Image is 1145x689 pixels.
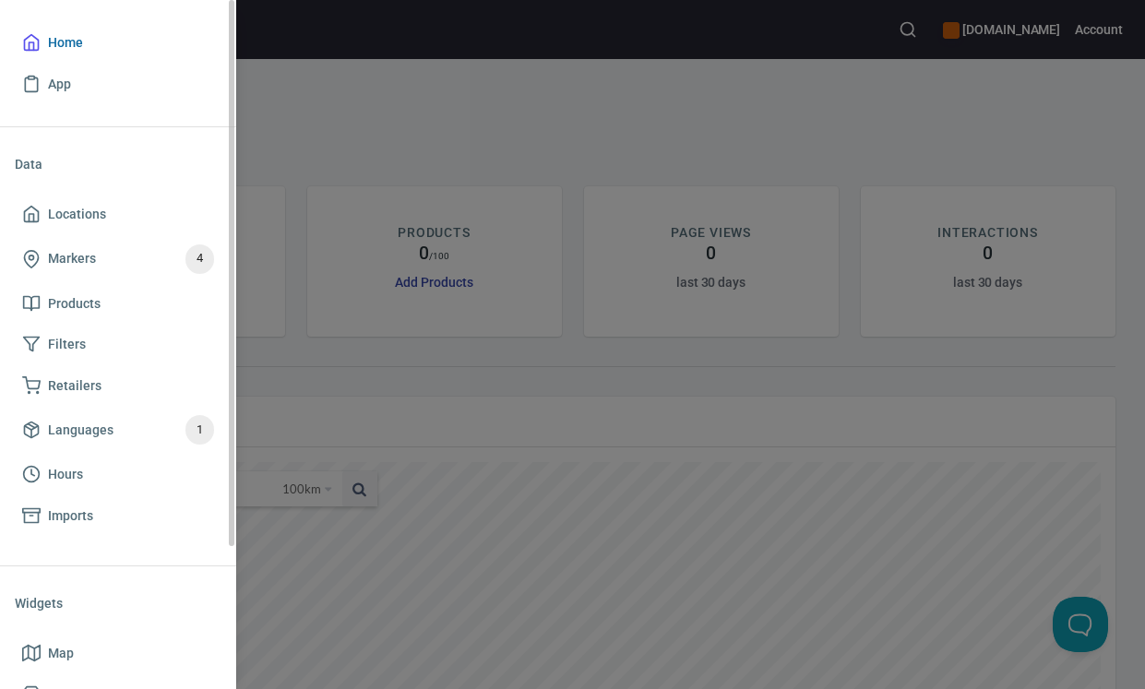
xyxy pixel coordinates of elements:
[15,406,221,454] a: Languages1
[48,203,106,226] span: Locations
[15,194,221,235] a: Locations
[15,64,221,105] a: App
[15,142,221,186] li: Data
[48,333,86,356] span: Filters
[185,420,214,441] span: 1
[185,248,214,269] span: 4
[48,31,83,54] span: Home
[15,454,221,495] a: Hours
[48,419,113,442] span: Languages
[15,324,221,365] a: Filters
[48,292,101,315] span: Products
[15,235,221,283] a: Markers4
[48,463,83,486] span: Hours
[15,495,221,537] a: Imports
[48,505,93,528] span: Imports
[15,283,221,325] a: Products
[48,374,101,398] span: Retailers
[48,73,71,96] span: App
[15,581,221,625] li: Widgets
[48,247,96,270] span: Markers
[48,642,74,665] span: Map
[15,22,221,64] a: Home
[15,633,221,674] a: Map
[15,365,221,407] a: Retailers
